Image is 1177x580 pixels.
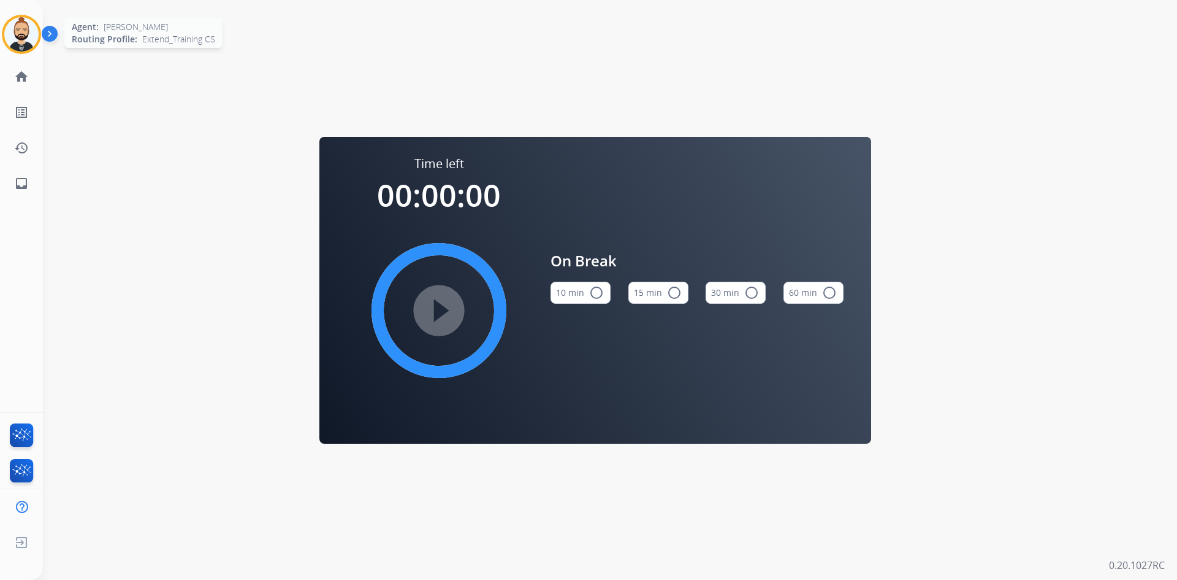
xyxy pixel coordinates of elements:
p: 0.20.1027RC [1109,558,1165,573]
mat-icon: radio_button_unchecked [667,285,682,300]
mat-icon: radio_button_unchecked [744,285,759,300]
span: On Break [550,250,844,272]
button: 15 min [628,282,688,304]
span: Extend_Training CS [142,33,215,45]
button: 30 min [706,282,766,304]
mat-icon: list_alt [14,105,29,120]
span: Time left [414,155,464,172]
span: [PERSON_NAME] [104,21,168,33]
button: 10 min [550,282,611,304]
mat-icon: inbox [14,176,29,191]
mat-icon: history [14,141,29,155]
span: Agent: [72,21,99,33]
mat-icon: radio_button_unchecked [822,285,837,300]
span: 00:00:00 [377,174,501,216]
span: Routing Profile: [72,33,137,45]
button: 60 min [783,282,844,304]
mat-icon: home [14,69,29,84]
mat-icon: radio_button_unchecked [589,285,604,300]
img: avatar [4,17,39,52]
